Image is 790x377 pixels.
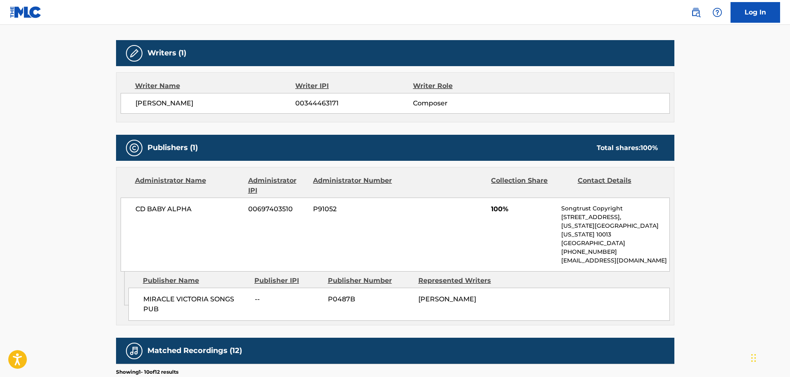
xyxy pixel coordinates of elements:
[313,204,393,214] span: P91052
[709,4,726,21] div: Help
[328,294,412,304] span: P0487B
[641,144,658,152] span: 100 %
[731,2,780,23] a: Log In
[143,294,249,314] span: MIRACLE VICTORIA SONGS PUB
[129,143,139,153] img: Publishers
[248,176,307,196] div: Administrator IPI
[691,7,701,17] img: search
[561,248,669,256] p: [PHONE_NUMBER]
[491,204,555,214] span: 100%
[295,98,413,108] span: 00344463171
[313,176,393,196] div: Administrator Number
[749,337,790,377] iframe: Chat Widget
[418,276,503,286] div: Represented Writers
[597,143,658,153] div: Total shares:
[413,98,520,108] span: Composer
[254,276,322,286] div: Publisher IPI
[135,204,242,214] span: CD BABY ALPHA
[135,98,296,108] span: [PERSON_NAME]
[561,239,669,248] p: [GEOGRAPHIC_DATA]
[413,81,520,91] div: Writer Role
[116,368,178,376] p: Showing 1 - 10 of 12 results
[147,143,198,153] h5: Publishers (1)
[255,294,322,304] span: --
[561,256,669,265] p: [EMAIL_ADDRESS][DOMAIN_NAME]
[129,48,139,58] img: Writers
[135,81,296,91] div: Writer Name
[561,222,669,239] p: [US_STATE][GEOGRAPHIC_DATA][US_STATE] 10013
[143,276,248,286] div: Publisher Name
[561,204,669,213] p: Songtrust Copyright
[749,337,790,377] div: Widget de chat
[147,346,242,356] h5: Matched Recordings (12)
[751,346,756,370] div: Arrastrar
[295,81,413,91] div: Writer IPI
[712,7,722,17] img: help
[129,346,139,356] img: Matched Recordings
[578,176,658,196] div: Contact Details
[561,213,669,222] p: [STREET_ADDRESS],
[418,295,476,303] span: [PERSON_NAME]
[491,176,571,196] div: Collection Share
[147,48,186,58] h5: Writers (1)
[248,204,307,214] span: 00697403510
[328,276,412,286] div: Publisher Number
[688,4,704,21] a: Public Search
[135,176,242,196] div: Administrator Name
[10,6,42,18] img: MLC Logo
